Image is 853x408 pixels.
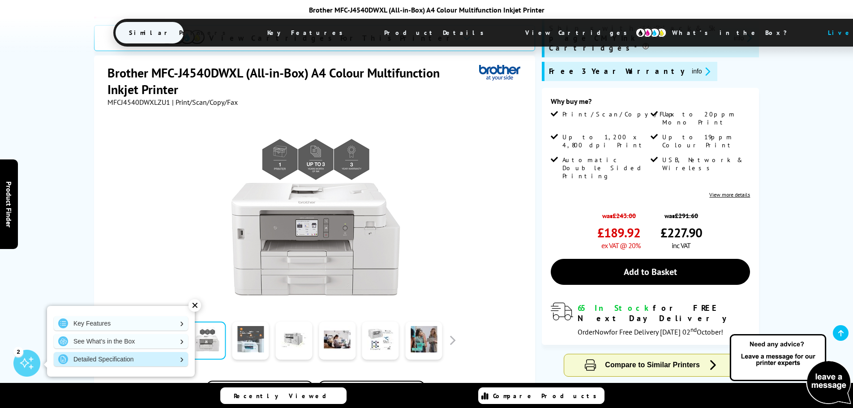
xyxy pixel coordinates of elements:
span: USB, Network & Wireless [662,156,748,172]
span: Order for Free Delivery [DATE] 02 October! [578,327,723,336]
div: 2 [13,347,23,356]
h1: Brother MFC-J4540DWXL (All-in-Box) A4 Colour Multifunction Inkjet Printer [107,64,479,98]
img: Brother MFC-J4540DWXL (All-in-Box) [228,125,403,300]
span: Product Details [371,22,502,43]
span: Up to 1,200 x 4,800 dpi Print [562,133,648,149]
span: Free 3 Year Warranty [549,66,685,77]
span: Compare to Similar Printers [605,361,700,369]
div: Brother MFC-J4540DWXL (All-in-Box) A4 Colour Multifunction Inkjet Printer [113,5,740,14]
a: Add to Basket [551,259,750,285]
span: Compare Products [493,392,601,400]
span: Product Finder [4,181,13,227]
img: Open Live Chat window [728,333,853,406]
strike: £243.00 [613,211,636,220]
span: Recently Viewed [234,392,335,400]
a: Compare Products [478,387,604,404]
div: modal_delivery [551,303,750,336]
a: View more details [709,191,750,198]
button: promo-description [689,66,713,77]
a: Key Features [54,316,188,331]
span: inc VAT [672,241,690,250]
span: MFCJ4540DWXLZU1 [107,98,170,107]
button: Compare to Similar Printers [564,354,737,376]
span: Now [595,327,609,336]
strike: £291.60 [675,211,698,220]
span: Similar Printers [116,22,244,43]
span: | Print/Scan/Copy/Fax [172,98,238,107]
span: View Cartridges [512,21,649,44]
span: was [597,207,640,220]
span: was [660,207,702,220]
span: Key Features [254,22,361,43]
a: Detailed Specification [54,352,188,366]
div: for FREE Next Day Delivery [578,303,750,323]
div: ✕ [189,299,201,312]
button: In the Box [318,381,425,406]
sup: nd [690,326,697,334]
span: £189.92 [597,224,640,241]
span: What’s in the Box? [659,22,809,43]
span: ex VAT @ 20% [601,241,640,250]
span: Print/Scan/Copy/Fax [562,110,677,118]
img: cmyk-icon.svg [635,28,667,38]
button: Add to Compare [206,381,313,406]
img: Brother [479,64,520,81]
span: £227.90 [660,224,702,241]
div: Why buy me? [551,97,750,110]
span: 65 In Stock [578,303,653,313]
span: Automatic Double Sided Printing [562,156,648,180]
a: See What's in the Box [54,334,188,348]
span: Up to 20ppm Mono Print [662,110,748,126]
span: Up to 19ppm Colour Print [662,133,748,149]
a: Recently Viewed [220,387,347,404]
